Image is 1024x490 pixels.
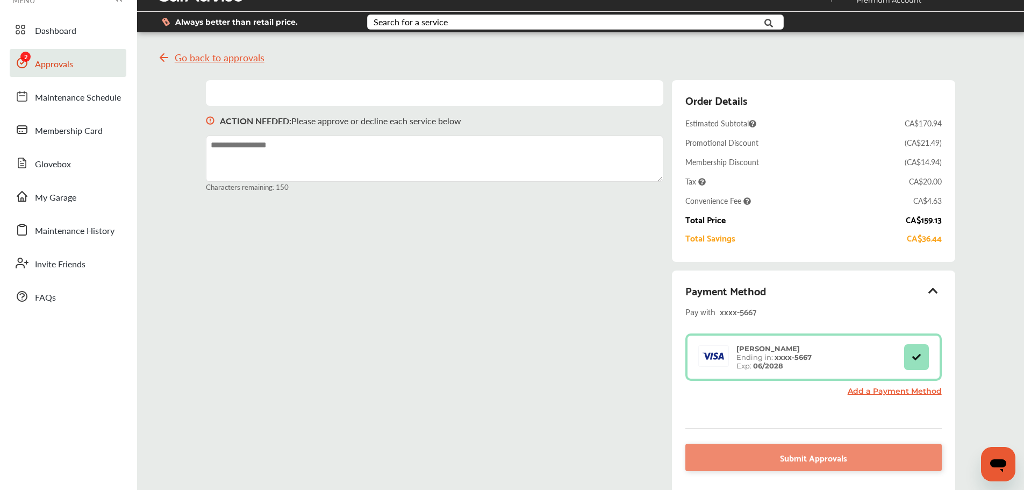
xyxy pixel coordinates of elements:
span: Estimated Subtotal [685,118,756,129]
span: Glovebox [35,158,71,172]
div: Ending in: Exp: [731,344,817,370]
span: Maintenance History [35,224,114,238]
a: FAQs [10,282,126,310]
span: My Garage [35,191,76,205]
a: Invite Friends [10,249,126,277]
img: svg+xml;base64,PHN2ZyB4bWxucz0iaHR0cDovL3d3dy53My5vcmcvMjAwMC9zdmciIHdpZHRoPSIyNCIgaGVpZ2h0PSIyNC... [157,51,170,64]
a: Dashboard [10,16,126,44]
img: dollor_label_vector.a70140d1.svg [162,17,170,26]
div: Payment Method [685,281,941,300]
div: Order Details [685,91,747,109]
span: Maintenance Schedule [35,91,121,105]
span: Membership Card [35,124,103,138]
div: CA$36.44 [907,233,942,243]
div: Promotional Discount [685,137,758,148]
div: xxxx- 5667 [720,304,854,318]
a: Add a Payment Method [848,386,942,396]
strong: [PERSON_NAME] [736,344,800,353]
div: CA$20.00 [909,176,942,187]
a: Submit Approvals [685,444,941,471]
span: Tax [685,176,706,187]
span: Go back to approvals [175,52,264,63]
span: Always better than retail price. [175,18,298,26]
strong: 06/2028 [753,361,783,370]
div: Membership Discount [685,157,759,167]
small: Characters remaining: 150 [206,182,663,192]
b: ACTION NEEDED : [220,115,291,127]
span: Approvals [35,58,73,72]
strong: xxxx- 5667 [775,353,812,361]
div: CA$170.94 [905,118,942,129]
div: Total Price [685,215,726,224]
div: CA$4.63 [913,195,942,206]
span: Invite Friends [35,258,85,272]
div: ( CA$21.49 ) [905,137,942,148]
a: Membership Card [10,116,126,144]
p: Please approve or decline each service below [220,115,461,127]
a: Approvals [10,49,126,77]
a: My Garage [10,182,126,210]
div: CA$159.13 [906,215,942,224]
div: ( CA$14.94 ) [905,157,942,167]
span: Convenience Fee [685,195,751,206]
span: FAQs [35,291,56,305]
a: Maintenance Schedule [10,82,126,110]
img: svg+xml;base64,PHN2ZyB3aWR0aD0iMTYiIGhlaWdodD0iMTciIHZpZXdCb3g9IjAgMCAxNiAxNyIgZmlsbD0ibm9uZSIgeG... [206,106,214,136]
span: Submit Approvals [780,450,847,465]
div: Search for a service [374,18,448,26]
iframe: Button to launch messaging window [981,447,1015,481]
a: Maintenance History [10,216,126,244]
span: Dashboard [35,24,76,38]
div: Total Savings [685,233,735,243]
a: Glovebox [10,149,126,177]
span: Pay with [685,304,715,318]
